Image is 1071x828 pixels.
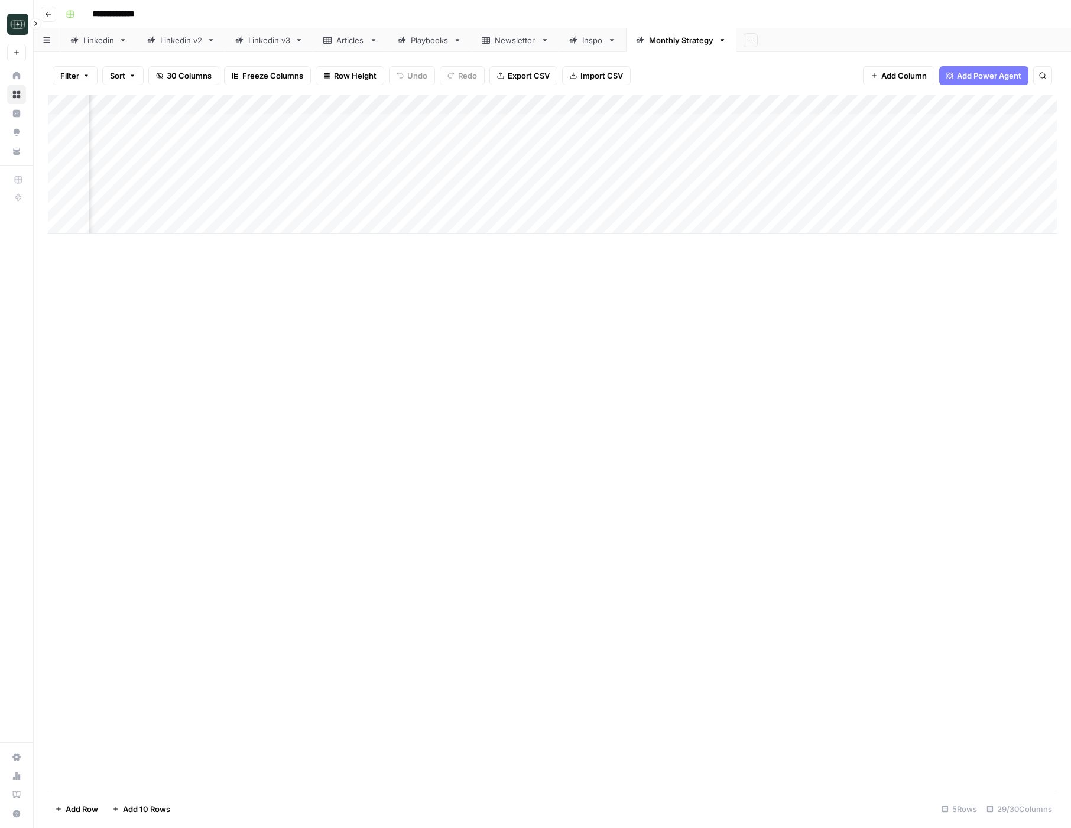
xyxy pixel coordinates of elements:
div: Linkedin v2 [160,34,202,46]
a: Inspo [559,28,626,52]
span: Add Row [66,803,98,815]
button: Filter [53,66,98,85]
span: Filter [60,70,79,82]
button: Sort [102,66,144,85]
div: Newsletter [495,34,536,46]
a: Opportunities [7,123,26,142]
a: Browse [7,85,26,104]
button: Help + Support [7,804,26,823]
button: Freeze Columns [224,66,311,85]
span: Redo [458,70,477,82]
a: Home [7,66,26,85]
a: Monthly Strategy [626,28,736,52]
button: Add Row [48,800,105,819]
span: Freeze Columns [242,70,303,82]
a: Your Data [7,142,26,161]
a: Playbooks [388,28,472,52]
span: Sort [110,70,125,82]
div: 29/30 Columns [982,800,1057,819]
button: Redo [440,66,485,85]
button: Row Height [316,66,384,85]
button: Add Power Agent [939,66,1028,85]
a: Insights [7,104,26,123]
div: 5 Rows [937,800,982,819]
div: Inspo [582,34,603,46]
a: Newsletter [472,28,559,52]
div: Linkedin v3 [248,34,290,46]
div: Linkedin [83,34,114,46]
span: 30 Columns [167,70,212,82]
span: Add Column [881,70,927,82]
div: Playbooks [411,34,449,46]
span: Row Height [334,70,377,82]
a: Linkedin v2 [137,28,225,52]
button: Import CSV [562,66,631,85]
span: Import CSV [580,70,623,82]
span: Add Power Agent [957,70,1021,82]
div: Articles [336,34,365,46]
button: Add Column [863,66,934,85]
button: Undo [389,66,435,85]
span: Add 10 Rows [123,803,170,815]
button: 30 Columns [148,66,219,85]
img: Catalyst Logo [7,14,28,35]
div: Monthly Strategy [649,34,713,46]
button: Export CSV [489,66,557,85]
a: Usage [7,767,26,785]
a: Learning Hub [7,785,26,804]
button: Workspace: Catalyst [7,9,26,39]
a: Settings [7,748,26,767]
a: Linkedin [60,28,137,52]
span: Export CSV [508,70,550,82]
button: Add 10 Rows [105,800,177,819]
span: Undo [407,70,427,82]
a: Articles [313,28,388,52]
a: Linkedin v3 [225,28,313,52]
